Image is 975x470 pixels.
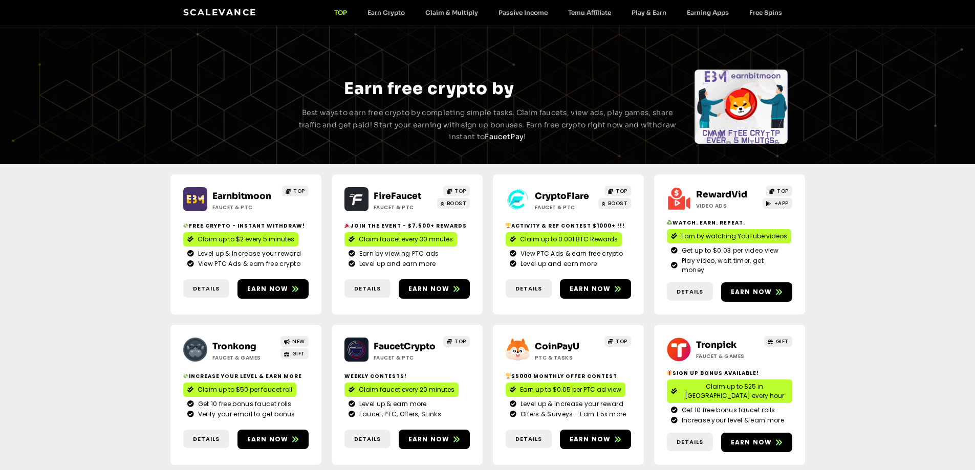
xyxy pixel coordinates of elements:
a: Earn now [560,430,631,449]
a: BOOST [598,198,631,209]
span: Level up & earn more [357,399,427,409]
img: 🏆 [506,373,511,378]
a: TOP [443,186,470,196]
a: Details [506,279,552,298]
a: Details [344,430,391,449]
span: Level up and earn more [357,259,436,268]
h2: $5000 Monthly Offer contest [506,372,631,380]
h2: Sign Up Bonus Available! [667,369,792,377]
a: RewardVid [696,189,747,200]
a: Details [506,430,552,449]
a: FaucetPay [485,132,524,141]
h2: Activity & ref contest $1000+ !!! [506,222,631,230]
span: GIFT [292,350,305,357]
a: GIFT [764,336,792,347]
span: TOP [454,187,466,195]
span: BOOST [447,199,467,207]
span: Claim faucet every 20 minutes [359,385,454,394]
a: Details [667,433,713,452]
img: 💸 [183,223,188,228]
a: Details [344,279,391,298]
span: Details [354,284,381,293]
img: ♻️ [667,220,672,225]
a: Tronpick [696,340,736,350]
a: Earn now [721,433,792,452]
a: BOOST [437,198,470,209]
span: Claim up to $2 every 5 minutes [198,235,294,244]
span: Details [515,284,542,293]
a: FaucetCrypto [374,341,436,352]
a: Passive Income [488,9,558,16]
a: Claim up to $2 every 5 minutes [183,232,298,247]
span: View PTC Ads & earn free crypto [196,259,300,268]
img: 🏆 [506,223,511,228]
a: Claim up to $25 in [GEOGRAPHIC_DATA] every hour [667,379,792,403]
span: Claim up to 0.001 BTC Rewards [520,235,618,244]
h2: Video ads [696,202,760,210]
h2: Weekly contests! [344,372,470,380]
a: Claim faucet every 20 minutes [344,383,459,397]
a: Earn now [560,279,631,299]
span: Earn now [570,435,611,444]
h2: Free crypto - Instant withdraw! [183,222,309,230]
a: Earn Crypto [357,9,415,16]
a: Claim up to 0.001 BTC Rewards [506,232,622,247]
span: Earn now [731,438,772,447]
span: TOP [616,187,627,195]
a: CryptoFlare [535,191,589,202]
a: Play & Earn [621,9,677,16]
div: Slides [695,70,788,144]
span: Play video, wait timer, get money [679,256,788,275]
span: Get 10 free bonus faucet rolls [196,399,292,409]
h2: Watch. Earn. Repeat. [667,219,792,227]
span: Earn now [408,284,450,294]
span: Earn by viewing PTC ads [357,249,439,258]
span: +APP [774,199,789,207]
span: TOP [454,338,466,345]
a: Earn now [237,279,309,299]
a: Earn by watching YouTube videos [667,229,791,243]
img: 💸 [183,373,188,378]
span: Earn now [247,435,289,444]
span: Details [515,435,542,443]
a: Earn now [721,282,792,302]
span: Earn by watching YouTube videos [681,232,787,241]
nav: Menu [324,9,792,16]
h2: Faucet & PTC [535,204,599,211]
span: Earn now [570,284,611,294]
span: Level up & Increase your reward [196,249,301,258]
a: Details [183,430,229,449]
h2: Faucet & PTC [374,354,438,362]
span: Earn now [408,435,450,444]
a: TOP [766,186,792,196]
a: Tronkong [212,341,256,352]
h2: Faucet & PTC [374,204,438,211]
span: Details [193,435,220,443]
img: 🎉 [344,223,350,228]
a: TOP [604,186,631,196]
a: Free Spins [739,9,792,16]
span: Level up and earn more [518,259,597,268]
span: Get 10 free bonus faucet rolls [679,406,775,415]
h2: Faucet & Games [696,352,760,360]
a: CoinPayU [535,341,579,352]
h2: ptc & Tasks [535,354,599,362]
a: Earn now [399,279,470,299]
span: Earn now [247,284,289,294]
span: Claim faucet every 30 mnutes [359,235,453,244]
span: BOOST [608,199,628,207]
span: View PTC Ads & earn free crypto [518,249,623,258]
a: GIFT [280,348,309,359]
span: Claim up to $25 in [GEOGRAPHIC_DATA] every hour [681,382,788,400]
span: Get up to $0.03 per video view [679,246,779,255]
a: NEW [280,336,309,347]
span: Claim up to $50 per faucet roll [198,385,292,394]
a: Claim up to $50 per faucet roll [183,383,296,397]
span: Level up & Increase your reward [518,399,623,409]
h2: Faucet & Games [212,354,276,362]
h2: Faucet & PTC [212,204,276,211]
img: 🎁 [667,370,672,375]
a: Earn now [237,430,309,449]
span: Earn free crypto by [344,78,514,99]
